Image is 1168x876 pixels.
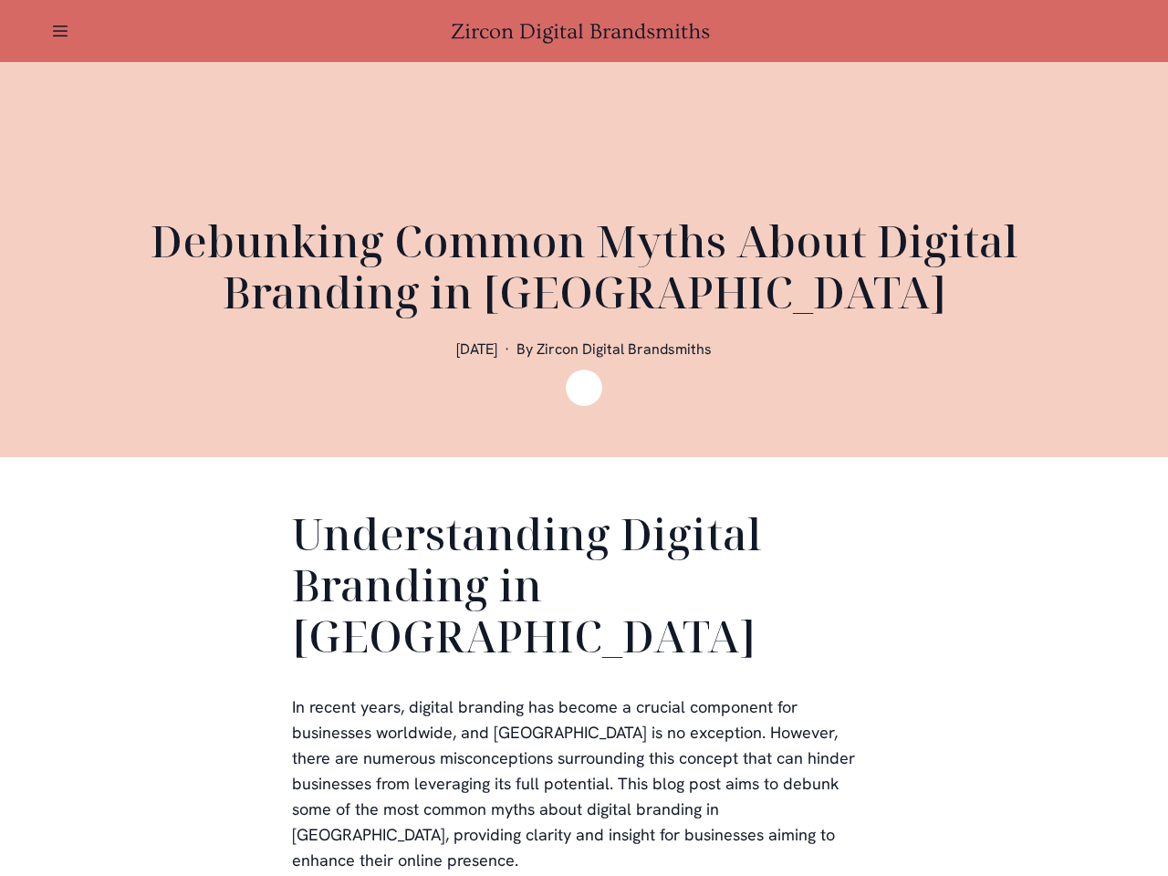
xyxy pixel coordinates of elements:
[456,339,497,359] span: [DATE]
[451,19,717,44] a: Zircon Digital Brandsmiths
[292,694,876,873] p: In recent years, digital branding has become a crucial component for businesses worldwide, and [G...
[505,339,509,359] span: ·
[292,508,876,669] h2: Understanding Digital Branding in [GEOGRAPHIC_DATA]
[566,370,602,406] img: Zircon Digital Brandsmiths
[516,339,712,359] span: By Zircon Digital Brandsmiths
[146,215,1022,318] h1: Debunking Common Myths About Digital Branding in [GEOGRAPHIC_DATA]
